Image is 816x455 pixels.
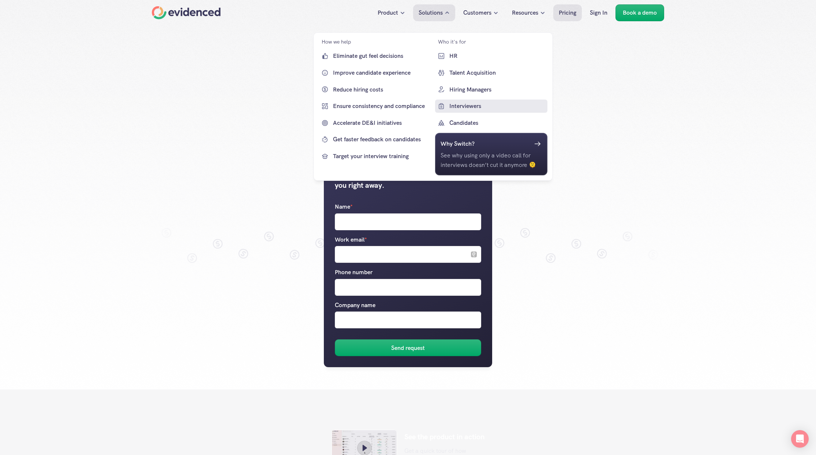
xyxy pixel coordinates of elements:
[335,246,481,263] input: Work email*
[319,100,431,113] a: Ensure consistency and compliance
[319,83,431,96] a: Reduce hiring costs
[449,68,546,78] p: Talent Acquisition
[333,135,430,144] p: Get faster feedback on candidates
[615,4,664,21] a: Book a demo
[152,6,221,19] a: Home
[322,38,351,46] p: How we help
[559,8,576,18] p: Pricing
[463,8,491,18] p: Customers
[440,139,474,149] h6: Why Switch?
[333,101,430,111] p: Ensure consistency and compliance
[335,340,481,357] button: Send request
[404,431,484,443] p: See the product in action
[335,235,367,245] p: Work email
[391,343,425,353] h6: Send request
[262,37,554,67] h1: Get started
[335,279,481,296] input: Phone number
[435,133,547,175] a: Why Switch?See why using only a video call for interviews doesn’t cut it anymore 🫠
[319,116,431,130] a: Accelerate DE&I initiatives
[435,116,547,130] a: Candidates
[623,8,657,18] p: Book a demo
[333,152,430,161] p: Target your interview training
[319,49,431,63] a: Eliminate gut feel decisions
[333,118,430,128] p: Accelerate DE&I initiatives
[333,68,430,78] p: Improve candidate experience
[791,430,809,448] div: Open Intercom Messenger
[419,8,443,18] p: Solutions
[449,118,546,128] p: Candidates
[449,51,546,61] p: HR
[319,150,431,163] a: Target your interview training
[512,8,538,18] p: Resources
[553,4,582,21] a: Pricing
[449,85,546,94] p: Hiring Managers
[335,312,481,329] input: Company name
[449,101,546,111] p: Interviewers
[435,83,547,96] a: Hiring Managers
[435,100,547,113] a: Interviewers
[335,268,373,277] p: Phone number
[435,49,547,63] a: HR
[335,213,481,230] input: Name*
[438,38,466,46] p: Who it's for
[335,202,353,212] p: Name
[435,66,547,79] a: Talent Acquisition
[378,8,398,18] p: Product
[319,66,431,79] a: Improve candidate experience
[590,8,607,18] p: Sign In
[333,85,430,94] p: Reduce hiring costs
[335,301,375,310] p: Company name
[333,51,430,61] p: Eliminate gut feel decisions
[319,133,431,146] a: Get faster feedback on candidates
[440,151,542,169] p: See why using only a video call for interviews doesn’t cut it anymore 🫠
[584,4,613,21] a: Sign In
